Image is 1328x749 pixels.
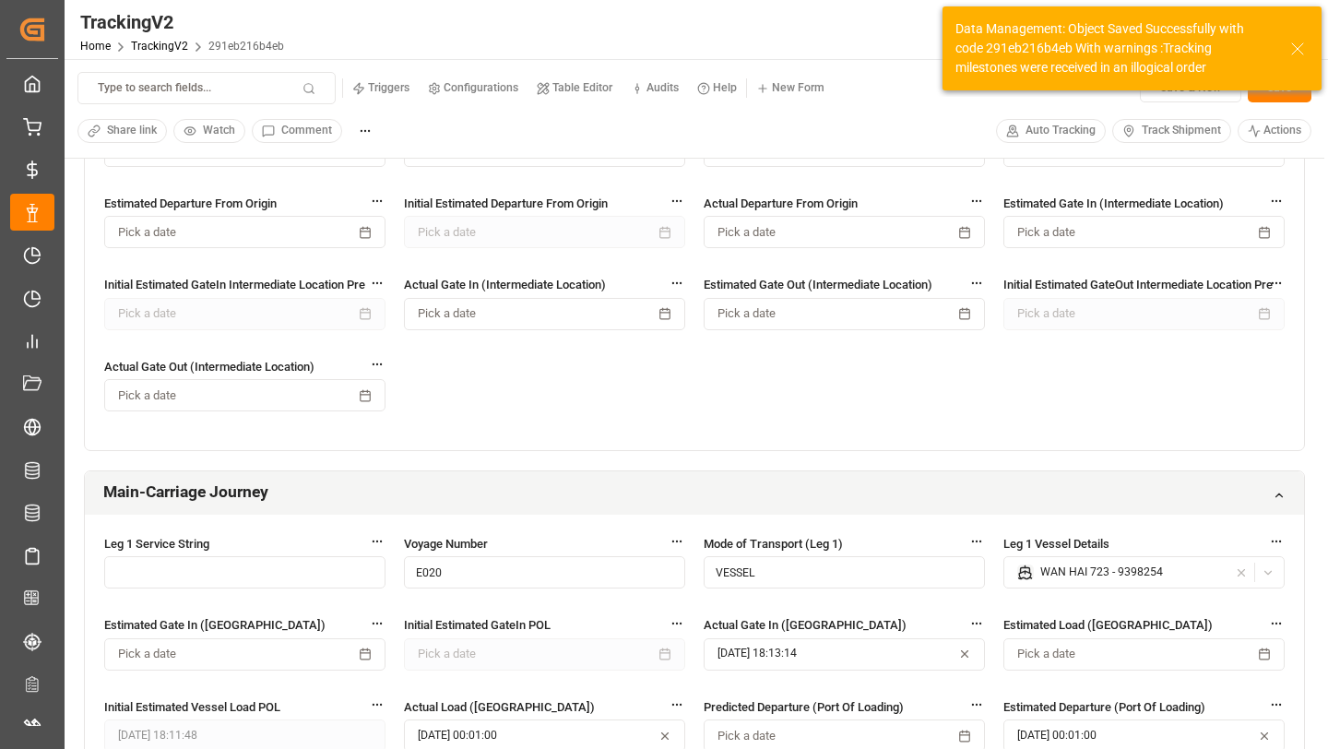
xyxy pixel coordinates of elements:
span: Actual Gate In ([GEOGRAPHIC_DATA]) [704,615,907,635]
button: Audits [622,75,688,102]
span: Estimated Load ([GEOGRAPHIC_DATA]) [1003,615,1213,635]
span: Initial Estimated GateIn POL [404,615,551,635]
span: Leg 1 Vessel Details [1003,534,1109,553]
span: Share link [107,123,157,139]
small: Audits [646,82,679,93]
span: Auto Tracking [1026,123,1096,139]
button: Actions [1238,119,1312,143]
span: Initial Estimated Departure From Origin [404,194,608,213]
span: Pick a date [118,387,176,404]
button: WAN HAI 723 - 9398254 [1003,556,1285,588]
button: Pick a date [704,216,985,248]
button: Type to search fields... [77,72,336,104]
span: Pick a date [1017,646,1075,662]
button: Pick a date [104,216,385,248]
button: [DATE] 18:13:14 [704,638,985,671]
small: Triggers [368,82,409,93]
button: Pick a date [704,298,985,330]
button: Pick a date [104,638,385,671]
button: Pick a date [1003,216,1285,248]
button: Pick a date [1003,638,1285,671]
button: Configurations [419,75,528,102]
span: Pick a date [717,305,776,322]
span: Pick a date [717,728,776,744]
span: Voyage Number [404,534,488,553]
small: Configurations [444,82,518,93]
span: Actual Departure From Origin [704,194,858,213]
div: Data Management: Object Saved Successfully with code 291eb216b4eb With warnings :Tracking milesto... [955,19,1273,77]
button: Pick a date [404,298,685,330]
span: Comment [281,123,332,139]
div: WAN HAI 723 - 9398254 [1017,565,1228,581]
span: Estimated Gate In (Intermediate Location) [1003,194,1224,213]
span: Estimated Departure (Port Of Loading) [1003,697,1205,717]
button: Help [688,75,746,102]
small: New Form [772,82,824,93]
p: Type to search fields... [98,80,211,97]
span: Pick a date [118,224,176,241]
button: New Form [747,75,834,102]
small: Help [713,82,737,93]
div: TrackingV2 [80,8,284,36]
button: Pick a date [104,379,385,411]
button: Table Editor [528,75,622,102]
span: Watch [203,123,235,139]
span: Initial Estimated GateIn Intermediate Location Pre [104,275,365,294]
span: Actual Gate Out (Intermediate Location) [104,357,314,376]
a: Home [80,40,111,53]
button: Triggers [343,75,419,102]
span: Pick a date [717,224,776,241]
span: Pick a date [418,305,476,322]
small: Table Editor [552,82,612,93]
span: Estimated Gate In ([GEOGRAPHIC_DATA]) [104,615,326,635]
span: Initial Estimated GateOut Intermediate Location Pre [1003,275,1273,294]
h2: Main-Carriage Journey [103,481,268,504]
span: Initial Estimated Vessel Load POL [104,697,280,717]
button: Watch [173,119,245,143]
span: Leg 1 Service String [104,534,209,553]
button: Comment [252,119,342,143]
span: Estimated Departure From Origin [104,194,277,213]
button: Share link [77,119,167,143]
button: Track Shipment [1112,119,1231,143]
span: Predicted Departure (Port Of Loading) [704,697,904,717]
span: Pick a date [118,646,176,662]
span: Pick a date [1017,224,1075,241]
span: Actual Load ([GEOGRAPHIC_DATA]) [404,697,595,717]
button: Auto Tracking [996,119,1106,143]
span: Track Shipment [1142,123,1221,139]
span: Actual Gate In (Intermediate Location) [404,275,606,294]
span: Mode of Transport (Leg 1) [704,534,843,553]
span: Estimated Gate Out (Intermediate Location) [704,275,932,294]
a: TrackingV2 [131,40,188,53]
